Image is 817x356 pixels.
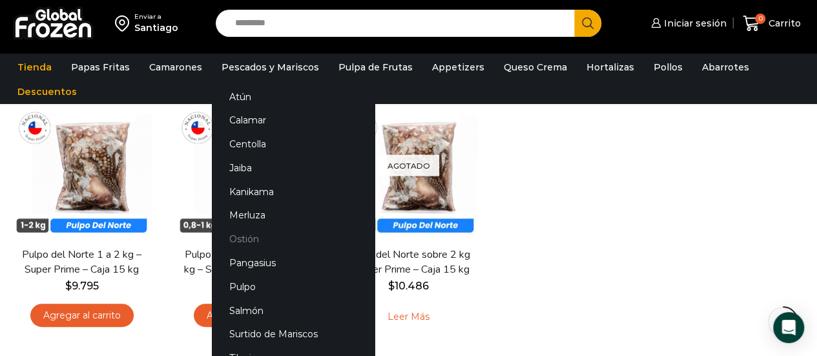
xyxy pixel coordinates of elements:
a: Agregar al carrito: “Pulpo del Norte de 0,8 a 1 kg - Super Prime - Caja 15 kg” [194,304,297,328]
a: 0 Carrito [739,8,804,39]
a: Centolla [212,132,375,156]
a: Descuentos [11,79,83,104]
a: Salmón [212,298,375,322]
a: Pulpo del Norte de 0,8 a 1 kg – Super Prime – Caja 15 kg [180,247,310,277]
a: Atún [212,85,375,109]
a: Appetizers [426,55,491,79]
a: Pulpo del Norte 1 a 2 kg – Super Prime – Caja 15 kg [17,247,147,277]
a: Ostión [212,227,375,251]
a: Pulpo del Norte sobre 2 kg – Super Prime – Caja 15 kg [344,247,473,277]
a: Papas Fritas [65,55,136,79]
a: Surtido de Mariscos [212,322,375,346]
a: Kanikama [212,180,375,204]
a: Tienda [11,55,58,79]
a: Pescados y Mariscos [215,55,326,79]
div: Santiago [134,21,178,34]
img: address-field-icon.svg [115,12,134,34]
button: Search button [574,10,601,37]
a: Merluza [212,204,375,227]
a: Calamar [212,109,375,132]
a: Pulpo [212,275,375,298]
a: Abarrotes [696,55,756,79]
a: Pangasius [212,251,375,275]
a: Agregar al carrito: “Pulpo del Norte 1 a 2 kg - Super Prime - Caja 15 kg” [30,304,134,328]
a: Pollos [647,55,689,79]
span: Carrito [765,17,801,30]
span: $ [65,280,72,292]
span: 0 [755,14,765,24]
a: Iniciar sesión [648,10,727,36]
bdi: 10.486 [388,280,429,292]
div: Enviar a [134,12,178,21]
span: $ [388,280,395,292]
a: Pulpa de Frutas [332,55,419,79]
a: Camarones [143,55,209,79]
a: Queso Crema [497,55,574,79]
a: Jaiba [212,156,375,180]
span: Iniciar sesión [661,17,727,30]
a: Leé más sobre “Pulpo del Norte sobre 2 kg - Super Prime - Caja 15 kg” [367,304,450,331]
a: Hortalizas [580,55,641,79]
p: Agotado [378,155,439,176]
div: Open Intercom Messenger [773,312,804,343]
bdi: 9.795 [65,280,99,292]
